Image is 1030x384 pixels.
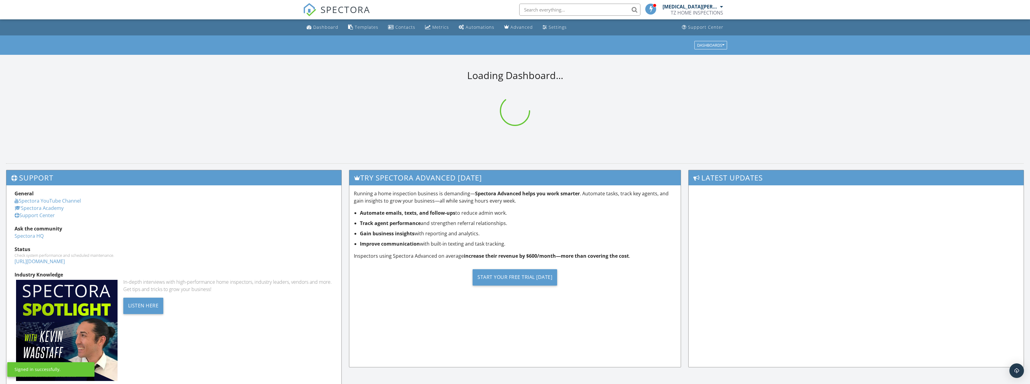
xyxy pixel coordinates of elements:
p: Inspectors using Spectora Advanced on average . [354,252,676,260]
div: Settings [549,24,567,30]
p: Running a home inspection business is demanding— . Automate tasks, track key agents, and gain ins... [354,190,676,204]
a: Support Center [679,22,726,33]
div: Automations [466,24,494,30]
div: Dashboards [697,43,724,47]
strong: Spectora Advanced helps you work smarter [475,190,580,197]
div: Support Center [688,24,723,30]
h3: Try spectora advanced [DATE] [349,170,681,185]
div: Contacts [395,24,415,30]
a: Dashboard [304,22,341,33]
img: Spectoraspolightmain [16,280,118,381]
a: Spectora Academy [15,205,64,211]
li: to reduce admin work. [360,209,676,217]
a: Automations (Basic) [456,22,497,33]
span: SPECTORA [321,3,370,16]
div: Dashboard [313,24,338,30]
a: Contacts [386,22,418,33]
li: and strengthen referral relationships. [360,220,676,227]
a: Listen Here [123,302,164,308]
a: Templates [346,22,381,33]
div: Industry Knowledge [15,271,333,278]
div: [MEDICAL_DATA][PERSON_NAME] [663,4,719,10]
a: SPECTORA [303,8,370,21]
div: Signed in successfully. [15,366,61,372]
div: Start Your Free Trial [DATE] [473,269,557,286]
div: Ask the community [15,225,333,232]
a: Spectora HQ [15,233,44,239]
strong: General [15,190,34,197]
input: Search everything... [519,4,640,16]
a: Settings [540,22,569,33]
li: with reporting and analytics. [360,230,676,237]
div: Templates [355,24,378,30]
a: Spectora YouTube Channel [15,197,81,204]
strong: Automate emails, texts, and follow-ups [360,210,455,216]
strong: Gain business insights [360,230,414,237]
div: Listen Here [123,298,164,314]
a: Metrics [423,22,451,33]
strong: increase their revenue by $600/month—more than covering the cost [464,253,629,259]
a: [URL][DOMAIN_NAME] [15,258,65,265]
img: The Best Home Inspection Software - Spectora [303,3,316,16]
div: Status [15,246,333,253]
h3: Latest Updates [689,170,1024,185]
div: Open Intercom Messenger [1009,363,1024,378]
strong: Improve communication [360,240,420,247]
div: Metrics [432,24,449,30]
strong: Track agent performance [360,220,421,227]
a: Advanced [502,22,535,33]
div: Check system performance and scheduled maintenance. [15,253,333,258]
div: TZ HOME INSPECTIONS [671,10,723,16]
a: Start Your Free Trial [DATE] [354,264,676,290]
div: In-depth interviews with high-performance home inspectors, industry leaders, vendors and more. Ge... [123,278,333,293]
div: Advanced [510,24,533,30]
button: Dashboards [694,41,727,49]
h3: Support [6,170,341,185]
a: Support Center [15,212,55,219]
li: with built-in texting and task tracking. [360,240,676,247]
